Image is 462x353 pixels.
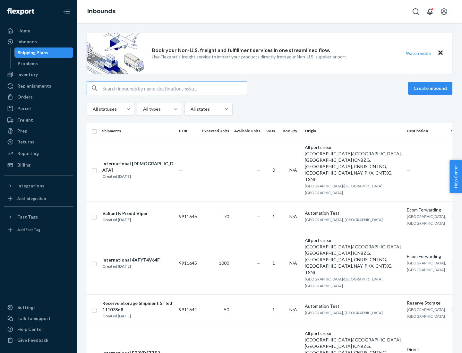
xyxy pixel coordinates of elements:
input: All types [142,106,143,112]
span: — [407,167,411,173]
a: Freight [4,115,73,125]
span: 50 [224,307,229,312]
th: Box Qty [280,123,302,139]
a: Parcel [4,103,73,114]
span: 0 [272,167,275,173]
span: 1000 [219,260,229,266]
span: 70 [224,214,229,219]
a: Inbounds [87,8,116,15]
ol: breadcrumbs [82,2,121,21]
div: All ports near [GEOGRAPHIC_DATA]/[GEOGRAPHIC_DATA], [GEOGRAPHIC_DATA] (CNBZG, [GEOGRAPHIC_DATA], ... [305,144,402,183]
a: Home [4,26,73,36]
div: Problems [18,60,38,67]
div: Fast Tags [17,214,38,220]
span: N/A [289,260,297,266]
span: [GEOGRAPHIC_DATA]/[GEOGRAPHIC_DATA], [GEOGRAPHIC_DATA] [305,184,383,195]
div: Parcel [17,105,31,112]
th: Origin [302,123,404,139]
div: Replenishments [17,83,51,89]
button: Close [436,48,445,58]
th: Destination [404,123,449,139]
div: Automation Test [305,303,402,309]
button: Help Center [449,160,462,193]
span: 1 [272,214,275,219]
th: Shipments [99,123,176,139]
span: [GEOGRAPHIC_DATA], [GEOGRAPHIC_DATA] [407,307,446,319]
p: Use Flexport’s freight service to import your products directly from your Non-U.S. supplier or port. [152,54,347,60]
div: All ports near [GEOGRAPHIC_DATA]/[GEOGRAPHIC_DATA], [GEOGRAPHIC_DATA] (CNBZG, [GEOGRAPHIC_DATA], ... [305,237,402,276]
span: — [256,307,260,312]
div: Reporting [17,150,39,157]
div: Home [17,28,30,34]
div: Created [DATE] [102,173,174,180]
a: Settings [4,302,73,313]
a: Inventory [4,69,73,80]
a: Help Center [4,324,73,334]
div: Orders [17,94,33,100]
a: Prep [4,126,73,136]
span: [GEOGRAPHIC_DATA], [GEOGRAPHIC_DATA] [407,214,446,226]
span: N/A [289,307,297,312]
div: Help Center [17,326,43,332]
a: Returns [4,137,73,147]
a: Inbounds [4,37,73,47]
div: Talk to Support [17,315,51,322]
div: Created [DATE] [102,313,174,319]
span: [GEOGRAPHIC_DATA], [GEOGRAPHIC_DATA] [305,310,383,315]
span: [GEOGRAPHIC_DATA], [GEOGRAPHIC_DATA] [407,261,446,272]
div: Ecom Forwarding [407,207,446,213]
span: 1 [272,260,275,266]
th: PO# [176,123,200,139]
div: Ecom Forwarding [407,253,446,260]
button: Open notifications [424,5,436,18]
a: Orders [4,92,73,102]
span: — [256,260,260,266]
a: Reporting [4,148,73,159]
a: Add Fast Tag [4,225,73,235]
div: Created [DATE] [102,263,160,270]
div: Freight [17,117,33,123]
div: Billing [17,162,30,168]
button: Integrations [4,181,73,191]
input: Search inbounds by name, destination, msku... [102,82,247,95]
span: N/A [289,167,297,173]
a: Shipping Plans [14,47,73,58]
span: N/A [289,214,297,219]
p: Book your Non-U.S. freight and fulfillment services in one streamlined flow. [152,47,330,54]
span: — [256,167,260,173]
button: Give Feedback [4,335,73,345]
div: Reserve Storage Shipment STIed111078d8 [102,300,174,313]
div: Valiantly Proud Viper [102,210,148,217]
td: 9911645 [176,232,200,294]
div: Shipping Plans [18,49,48,56]
div: Reserve Storage [407,300,446,306]
div: Integrations [17,183,44,189]
a: Talk to Support [4,313,73,323]
div: International [DEMOGRAPHIC_DATA] [102,160,174,173]
div: Direct [407,346,446,353]
span: 1 [272,307,275,312]
span: [GEOGRAPHIC_DATA], [GEOGRAPHIC_DATA] [305,217,383,222]
a: Problems [14,58,73,69]
div: Inbounds [17,39,37,45]
button: Watch video [402,48,435,58]
td: 9911646 [176,201,200,232]
a: Add Integration [4,194,73,204]
div: Inventory [17,71,38,78]
img: Flexport logo [7,8,34,15]
span: [GEOGRAPHIC_DATA]/[GEOGRAPHIC_DATA], [GEOGRAPHIC_DATA] [305,277,383,288]
th: SKUs [263,123,280,139]
a: Billing [4,160,73,170]
div: Settings [17,304,36,311]
div: Add Integration [17,196,46,201]
button: Close Navigation [60,5,73,18]
div: Add Fast Tag [17,227,40,232]
th: Expected Units [200,123,232,139]
div: Give Feedback [17,337,48,343]
span: — [179,167,183,173]
button: Create inbound [408,82,452,95]
span: — [256,214,260,219]
td: 9911644 [176,294,200,325]
div: International 4XFYT4V64F [102,257,160,263]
